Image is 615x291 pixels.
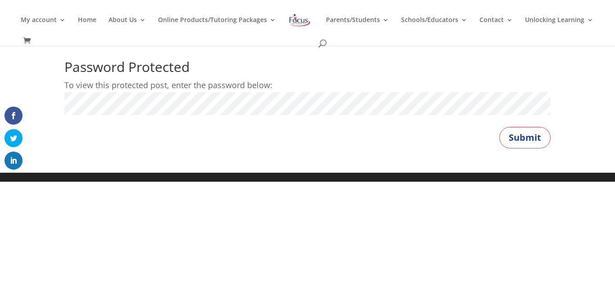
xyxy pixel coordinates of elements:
[326,17,389,38] a: Parents/Students
[21,17,66,38] a: My account
[78,17,96,38] a: Home
[288,12,312,28] img: Focus on Learning
[401,17,467,38] a: Schools/Educators
[109,17,146,38] a: About Us
[499,127,551,148] button: Submit
[64,60,551,78] h1: Password Protected
[64,78,551,92] p: To view this protected post, enter the password below:
[158,17,276,38] a: Online Products/Tutoring Packages
[525,17,593,38] a: Unlocking Learning
[479,17,513,38] a: Contact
